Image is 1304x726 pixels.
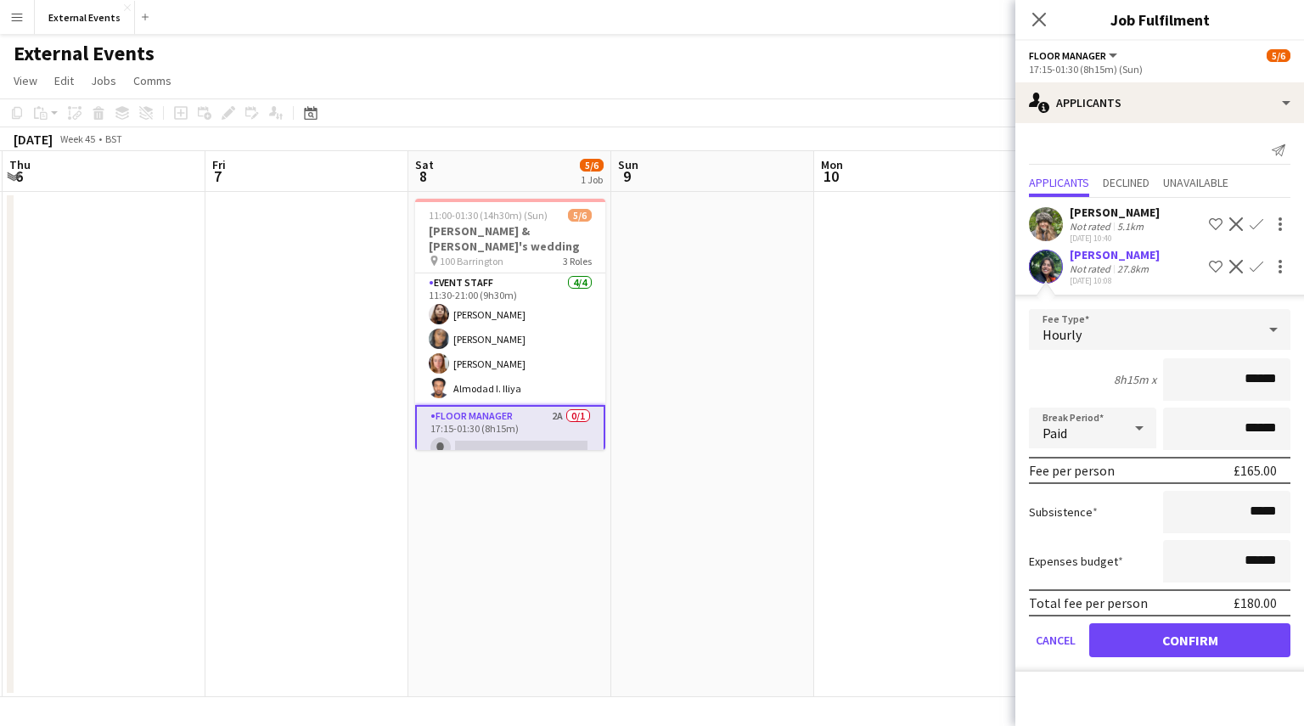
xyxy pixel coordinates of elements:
[415,405,605,466] app-card-role: Floor manager2A0/117:15-01:30 (8h15m)
[1267,49,1290,62] span: 5/6
[1015,8,1304,31] h3: Job Fulfilment
[1029,462,1115,479] div: Fee per person
[415,199,605,450] app-job-card: 11:00-01:30 (14h30m) (Sun)5/6[PERSON_NAME] & [PERSON_NAME]'s wedding 100 Barrington3 RolesFloor m...
[415,157,434,172] span: Sat
[1114,262,1152,275] div: 27.8km
[1234,462,1277,479] div: £165.00
[563,255,592,267] span: 3 Roles
[14,41,155,66] h1: External Events
[1043,326,1082,343] span: Hourly
[91,73,116,88] span: Jobs
[14,73,37,88] span: View
[1029,49,1120,62] button: Floor manager
[415,273,605,405] app-card-role: Event staff4/411:30-21:00 (9h30m)[PERSON_NAME][PERSON_NAME][PERSON_NAME]Almodad I. Iliya
[1029,63,1290,76] div: 17:15-01:30 (8h15m) (Sun)
[1089,623,1290,657] button: Confirm
[9,157,31,172] span: Thu
[133,73,171,88] span: Comms
[1103,177,1149,189] span: Declined
[1029,177,1089,189] span: Applicants
[7,70,44,92] a: View
[35,1,135,34] button: External Events
[1163,177,1228,189] span: Unavailable
[56,132,98,145] span: Week 45
[14,131,53,148] div: [DATE]
[1029,623,1082,657] button: Cancel
[440,255,503,267] span: 100 Barrington
[84,70,123,92] a: Jobs
[1114,220,1147,233] div: 5.1km
[568,209,592,222] span: 5/6
[105,132,122,145] div: BST
[580,159,604,172] span: 5/6
[413,166,434,186] span: 8
[1070,233,1160,244] div: [DATE] 10:40
[1070,275,1160,286] div: [DATE] 10:08
[1043,425,1067,442] span: Paid
[818,166,843,186] span: 10
[821,157,843,172] span: Mon
[48,70,81,92] a: Edit
[618,157,638,172] span: Sun
[615,166,638,186] span: 9
[1029,504,1098,520] label: Subsistence
[1070,262,1114,275] div: Not rated
[1029,594,1148,611] div: Total fee per person
[1029,554,1123,569] label: Expenses budget
[212,157,226,172] span: Fri
[1029,49,1106,62] span: Floor manager
[1234,594,1277,611] div: £180.00
[415,223,605,254] h3: [PERSON_NAME] & [PERSON_NAME]'s wedding
[54,73,74,88] span: Edit
[126,70,178,92] a: Comms
[1015,82,1304,123] div: Applicants
[581,173,603,186] div: 1 Job
[429,209,548,222] span: 11:00-01:30 (14h30m) (Sun)
[1114,372,1156,387] div: 8h15m x
[1070,247,1160,262] div: [PERSON_NAME]
[210,166,226,186] span: 7
[1070,220,1114,233] div: Not rated
[1070,205,1160,220] div: [PERSON_NAME]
